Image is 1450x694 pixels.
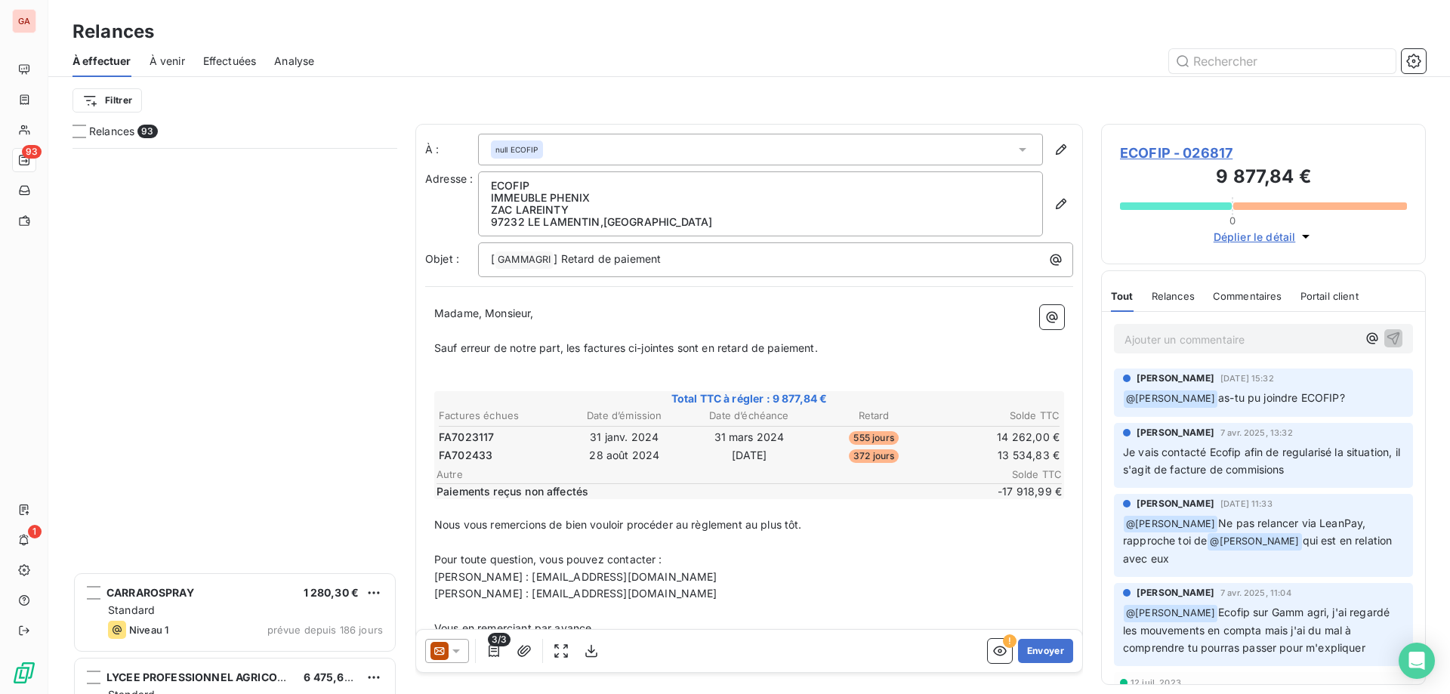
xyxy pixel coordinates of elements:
th: Date d’émission [563,408,686,424]
span: 7 avr. 2025, 13:32 [1220,428,1293,437]
th: Factures échues [438,408,561,424]
h3: Relances [72,18,154,45]
p: ECOFIP [491,180,1030,192]
span: 7 avr. 2025, 11:04 [1220,588,1291,597]
span: [DATE] 11:33 [1220,499,1273,508]
span: 3/3 [488,633,511,646]
span: FA7023117 [439,430,494,445]
span: @ [PERSON_NAME] [1124,516,1217,533]
span: 372 jours [849,449,899,463]
div: GA [12,9,36,33]
span: ] Retard de paiement [554,252,661,265]
span: [PERSON_NAME] [1137,426,1214,440]
span: [DATE] 15:32 [1220,374,1274,383]
span: 6 475,62 € [304,671,361,683]
td: 31 mars 2024 [687,429,810,446]
div: Open Intercom Messenger [1399,643,1435,679]
span: Standard [108,603,155,616]
span: Analyse [274,54,314,69]
span: null ECOFIP [495,144,538,155]
span: Ecofip sur Gamm agri, j'ai regardé les mouvements en compta mais j'ai du mal à comprendre tu pour... [1123,606,1393,654]
span: Adresse : [425,172,473,185]
div: grid [72,148,397,694]
span: Solde TTC [971,468,1062,480]
span: Ne pas relancer via LeanPay, rapproche toi de [1123,517,1368,547]
span: LYCEE PROFESSIONNEL AGRICOLE E [106,671,300,683]
span: Niveau 1 [129,624,168,636]
span: Relances [89,124,134,139]
input: Rechercher [1169,49,1396,73]
span: [PERSON_NAME] : [EMAIL_ADDRESS][DOMAIN_NAME] [434,570,717,583]
h3: 9 877,84 € [1120,163,1407,193]
span: [PERSON_NAME] [1137,497,1214,510]
span: [PERSON_NAME] [1137,586,1214,600]
span: FA702433 [439,448,492,463]
button: Filtrer [72,88,142,113]
span: Portail client [1300,290,1359,302]
span: À effectuer [72,54,131,69]
th: Solde TTC [937,408,1060,424]
span: @ [PERSON_NAME] [1124,605,1217,622]
span: 93 [137,125,157,138]
th: Retard [813,408,936,424]
span: @ [PERSON_NAME] [1124,390,1217,408]
span: [PERSON_NAME] : [EMAIL_ADDRESS][DOMAIN_NAME] [434,587,717,600]
span: Objet : [425,252,459,265]
p: 97232 LE LAMENTIN , [GEOGRAPHIC_DATA] [491,216,1030,228]
span: À venir [150,54,185,69]
td: 31 janv. 2024 [563,429,686,446]
span: Sauf erreur de notre part, les factures ci-jointes sont en retard de paiement. [434,341,818,354]
span: GAMMAGRI [495,251,553,269]
td: 13 534,83 € [937,447,1060,464]
th: Date d’échéance [687,408,810,424]
td: [DATE] [687,447,810,464]
span: Total TTC à régler : 9 877,84 € [437,391,1062,406]
span: @ [PERSON_NAME] [1208,533,1301,551]
span: 12 juil. 2023 [1131,678,1181,687]
span: prévue depuis 186 jours [267,624,383,636]
span: [ [491,252,495,265]
img: Logo LeanPay [12,661,36,685]
span: 555 jours [849,431,898,445]
button: Envoyer [1018,639,1073,663]
span: Je vais contacté Ecofip afin de regularisé la situation, il s'agit de facture de commisions [1123,446,1403,476]
p: IMMEUBLE PHENIX [491,192,1030,204]
td: 28 août 2024 [563,447,686,464]
span: Paiements reçus non affectés [437,484,968,499]
span: 1 [28,525,42,538]
span: Tout [1111,290,1134,302]
span: 93 [22,145,42,159]
span: 1 280,30 € [304,586,359,599]
button: Déplier le détail [1209,228,1319,245]
span: 0 [1229,214,1236,227]
p: ZAC LAREINTY [491,204,1030,216]
span: Autre [437,468,971,480]
span: Madame, Monsieur, [434,307,534,319]
span: Effectuées [203,54,257,69]
span: [PERSON_NAME] [1137,372,1214,385]
label: À : [425,142,478,157]
td: 14 262,00 € [937,429,1060,446]
span: as-tu pu joindre ECOFIP? [1218,391,1345,404]
span: CARRAROSPRAY [106,586,194,599]
span: -17 918,99 € [971,484,1062,499]
span: Vous en remerciant par avance. [434,622,595,634]
span: Nous vous remercions de bien vouloir procéder au règlement au plus tôt. [434,518,802,531]
span: Pour toute question, vous pouvez contacter : [434,553,662,566]
span: Commentaires [1213,290,1282,302]
span: Déplier le détail [1214,229,1296,245]
span: Relances [1152,290,1195,302]
span: ECOFIP - 026817 [1120,143,1407,163]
